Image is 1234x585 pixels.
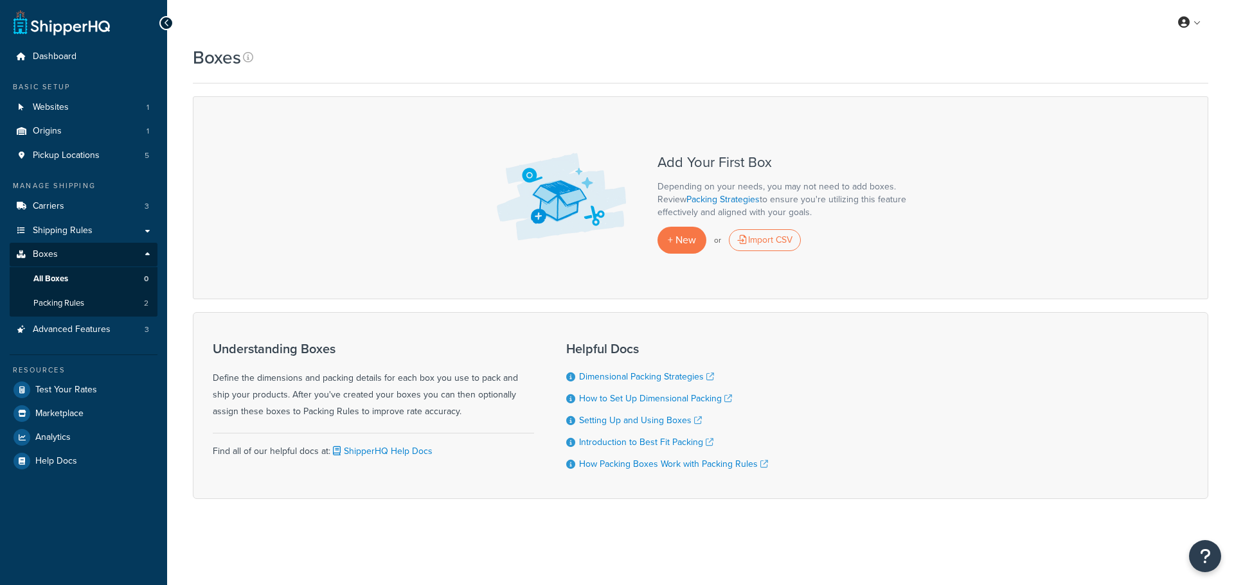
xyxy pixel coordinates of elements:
[668,232,696,247] span: + New
[35,408,84,419] span: Marketplace
[10,450,157,473] a: Help Docs
[10,426,157,449] a: Analytics
[10,378,157,401] a: Test Your Rates
[33,201,64,212] span: Carriers
[33,150,100,161] span: Pickup Locations
[147,126,149,137] span: 1
[657,227,706,253] a: + New
[10,318,157,342] li: Advanced Features
[144,274,148,284] span: 0
[579,370,714,383] a: Dimensional Packing Strategies
[10,96,157,119] li: Websites
[145,150,149,161] span: 5
[33,51,76,62] span: Dashboard
[657,155,915,170] h3: Add Your First Box
[657,180,915,219] p: Depending on your needs, you may not need to add boxes. Review to ensure you're utilizing this fe...
[10,144,157,168] li: Pickup Locations
[35,385,97,396] span: Test Your Rates
[33,126,62,137] span: Origins
[1189,540,1221,572] button: Open Resource Center
[10,267,157,291] a: All Boxes 0
[10,243,157,316] li: Boxes
[33,225,93,236] span: Shipping Rules
[10,82,157,92] div: Basic Setup
[10,195,157,218] a: Carriers 3
[729,229,801,251] div: Import CSV
[566,342,768,356] h3: Helpful Docs
[193,45,241,70] h1: Boxes
[10,243,157,266] a: Boxes
[213,342,534,356] h3: Understanding Boxes
[33,249,58,260] span: Boxes
[10,119,157,143] li: Origins
[10,119,157,143] a: Origins 1
[33,274,68,284] span: All Boxes
[579,414,702,427] a: Setting Up and Using Boxes
[579,435,713,449] a: Introduction to Best Fit Packing
[10,219,157,243] a: Shipping Rules
[33,102,69,113] span: Websites
[10,144,157,168] a: Pickup Locations 5
[35,456,77,467] span: Help Docs
[10,365,157,376] div: Resources
[10,402,157,425] a: Marketplace
[579,457,768,471] a: How Packing Boxes Work with Packing Rules
[10,180,157,191] div: Manage Shipping
[10,195,157,218] li: Carriers
[10,45,157,69] a: Dashboard
[144,298,148,309] span: 2
[33,324,111,335] span: Advanced Features
[33,298,84,309] span: Packing Rules
[10,96,157,119] a: Websites 1
[714,231,721,249] p: or
[10,292,157,315] li: Packing Rules
[213,433,534,460] div: Find all of our helpful docs at:
[145,324,149,335] span: 3
[579,392,732,405] a: How to Set Up Dimensional Packing
[13,10,110,35] a: ShipperHQ Home
[10,318,157,342] a: Advanced Features 3
[10,267,157,291] li: All Boxes
[147,102,149,113] span: 1
[10,292,157,315] a: Packing Rules 2
[213,342,534,420] div: Define the dimensions and packing details for each box you use to pack and ship your products. Af...
[686,193,760,206] a: Packing Strategies
[35,432,71,443] span: Analytics
[145,201,149,212] span: 3
[330,444,433,458] a: ShipperHQ Help Docs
